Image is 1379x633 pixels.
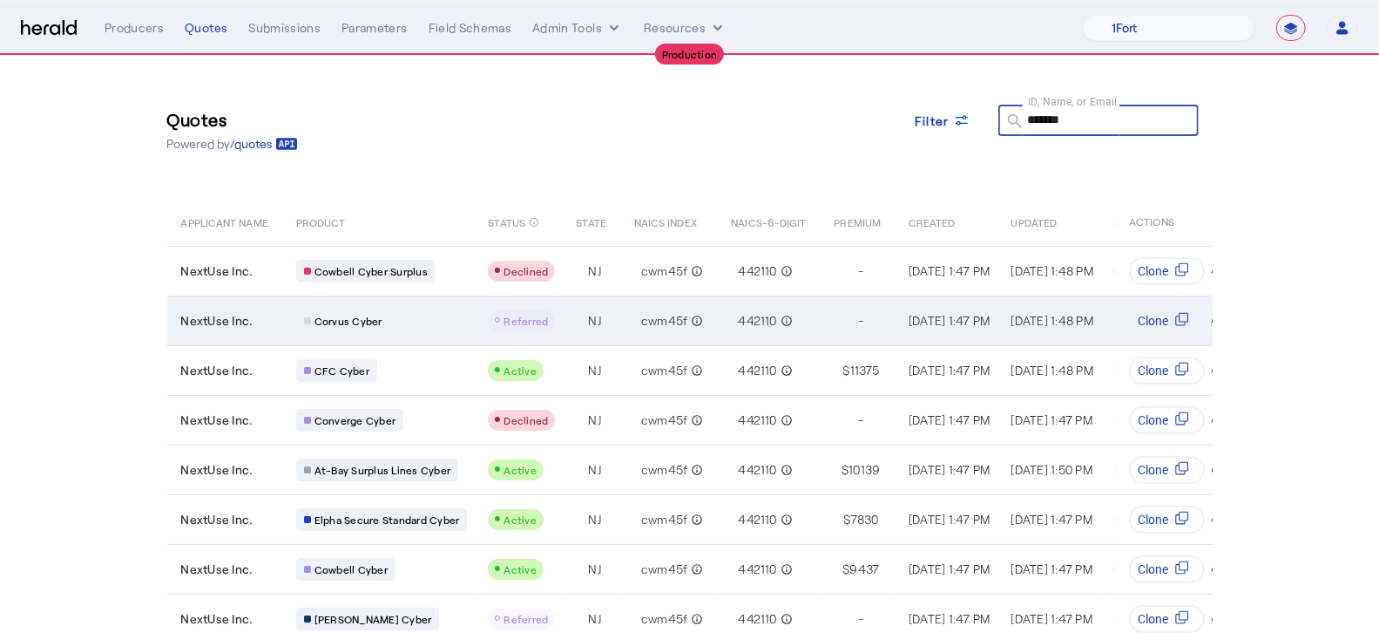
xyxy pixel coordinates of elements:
span: Declined [504,414,548,426]
span: STATE [576,213,605,230]
span: cwm45f [641,262,688,280]
span: STATUS [488,213,525,230]
span: NextUse Inc. [181,610,253,628]
span: Clone [1139,461,1169,479]
mat-icon: info_outline [777,511,793,528]
span: [DATE] 1:48 PM [1011,313,1094,328]
span: Active [504,364,537,377]
span: cwm45f [641,412,688,429]
span: $ [842,461,848,479]
span: [DATE] 1:50 PM [1011,462,1093,477]
span: Active [504,563,537,575]
span: [PERSON_NAME] Cyber [314,612,432,626]
span: cwm45f [641,461,688,479]
span: APPLICANT NAME [181,213,268,230]
div: Production [655,44,725,65]
span: Elpha Secure Standard Cyber [314,513,460,527]
span: 10139 [848,461,880,479]
mat-icon: info_outline [687,610,703,628]
span: [DATE] 1:48 PM [1011,263,1094,278]
span: [DATE] 1:47 PM [909,562,990,576]
button: Clone [1130,357,1206,385]
span: 9437 [849,561,879,578]
button: Clone [1130,605,1206,633]
span: cwm45f [641,561,688,578]
span: [DATE] 1:47 PM [1011,611,1093,626]
span: NextUse Inc. [181,511,253,528]
mat-icon: info_outline [687,561,703,578]
span: 11375 [850,362,879,379]
p: Powered by [167,135,298,153]
button: Clone [1130,456,1206,484]
span: NJ [588,312,601,330]
span: cwm45f [641,610,688,628]
span: $ [842,561,849,578]
span: CREATED [909,213,956,230]
mat-icon: info_outline [687,262,703,280]
span: NJ [588,610,601,628]
span: UPDATED [1011,213,1058,230]
button: internal dropdown menu [532,19,623,37]
span: 442110 [738,511,777,528]
button: Filter [901,105,984,136]
span: NAICS-6-DIGIT [731,213,806,230]
span: NextUse Inc. [181,262,253,280]
span: [DATE] 1:47 PM [1011,562,1093,576]
mat-icon: info_outline [529,213,539,232]
span: [DATE] 1:47 PM [909,412,990,427]
button: Clone [1130,257,1206,285]
span: Clone [1139,511,1169,528]
span: NAICS INDEX [634,213,697,230]
span: [DATE] 1:47 PM [1011,412,1093,427]
span: Clone [1139,312,1169,330]
span: 442110 [738,262,777,280]
button: Clone [1130,555,1206,583]
div: Quotes [185,19,227,37]
span: [DATE] 1:47 PM [909,462,990,477]
mat-icon: info_outline [777,610,793,628]
span: Clone [1139,561,1169,578]
span: Declined [504,265,548,277]
span: $ [843,362,850,379]
span: Active [504,464,537,476]
span: [DATE] 1:47 PM [909,313,990,328]
span: Clone [1139,262,1169,280]
span: Clone [1139,610,1169,628]
span: - [858,610,863,628]
span: NextUse Inc. [181,312,253,330]
span: [DATE] 1:47 PM [1011,512,1093,527]
span: NJ [588,412,601,429]
span: [DATE] 1:47 PM [909,263,990,278]
span: 442110 [738,362,777,379]
span: PREMIUM [835,213,882,230]
mat-icon: info_outline [687,312,703,330]
span: NJ [588,561,601,578]
span: Filter [915,112,950,130]
span: - [858,412,863,429]
button: Resources dropdown menu [644,19,727,37]
span: Referred [504,315,548,327]
span: Active [504,514,537,526]
span: cwm45f [641,511,688,528]
mat-icon: info_outline [777,262,793,280]
div: Parameters [341,19,408,37]
a: /quotes [231,135,298,153]
div: Submissions [248,19,321,37]
mat-icon: info_outline [687,362,703,379]
span: Clone [1139,412,1169,429]
span: - [858,262,863,280]
span: [DATE] 1:48 PM [1011,363,1094,378]
mat-icon: info_outline [687,461,703,479]
mat-icon: info_outline [687,412,703,429]
span: Converge Cyber [314,413,396,427]
span: Cowbell Cyber [314,562,388,576]
span: 442110 [738,461,777,479]
span: Cowbell Cyber Surplus [314,264,428,278]
span: 442110 [738,561,777,578]
mat-icon: info_outline [777,561,793,578]
img: Herald Logo [21,20,77,37]
span: 442110 [738,610,777,628]
div: Field Schemas [429,19,512,37]
span: [DATE] 1:47 PM [909,611,990,626]
th: ACTIONS [1115,197,1213,246]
